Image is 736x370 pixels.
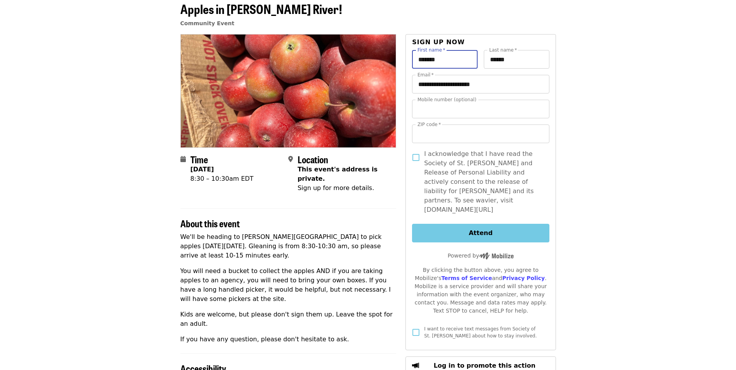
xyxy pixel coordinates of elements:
p: We'll be heading to [PERSON_NAME][GEOGRAPHIC_DATA] to pick apples [DATE][DATE]. Gleaning is from ... [180,232,397,260]
label: Email [417,73,434,77]
span: Log in to promote this action [434,362,535,369]
p: Kids are welcome, but please don't sign them up. Leave the spot for an adult. [180,310,397,329]
span: I acknowledge that I have read the Society of St. [PERSON_NAME] and Release of Personal Liability... [424,149,543,214]
img: Powered by Mobilize [479,252,514,259]
div: 8:30 – 10:30am EDT [190,174,254,183]
span: Sign up now [412,38,465,46]
a: Privacy Policy [502,275,545,281]
img: Apples in Mills River! organized by Society of St. Andrew [181,35,396,147]
input: ZIP code [412,124,549,143]
label: Mobile number (optional) [417,97,476,102]
label: Last name [489,48,517,52]
span: This event's address is private. [298,166,378,182]
span: Time [190,152,208,166]
i: calendar icon [180,156,186,163]
span: Powered by [448,252,514,259]
a: Community Event [180,20,234,26]
input: First name [412,50,478,69]
div: By clicking the button above, you agree to Mobilize's and . Mobilize is a service provider and wi... [412,266,549,315]
i: map-marker-alt icon [288,156,293,163]
p: You will need a bucket to collect the apples AND if you are taking apples to an agency, you will ... [180,266,397,304]
input: Mobile number (optional) [412,100,549,118]
p: If you have any question, please don't hesitate to ask. [180,335,397,344]
a: Terms of Service [441,275,492,281]
span: I want to receive text messages from Society of St. [PERSON_NAME] about how to stay involved. [424,326,537,339]
span: Location [298,152,328,166]
strong: [DATE] [190,166,214,173]
label: First name [417,48,445,52]
span: About this event [180,216,240,230]
button: Attend [412,224,549,242]
span: Sign up for more details. [298,184,374,192]
input: Email [412,75,549,93]
label: ZIP code [417,122,441,127]
input: Last name [484,50,549,69]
